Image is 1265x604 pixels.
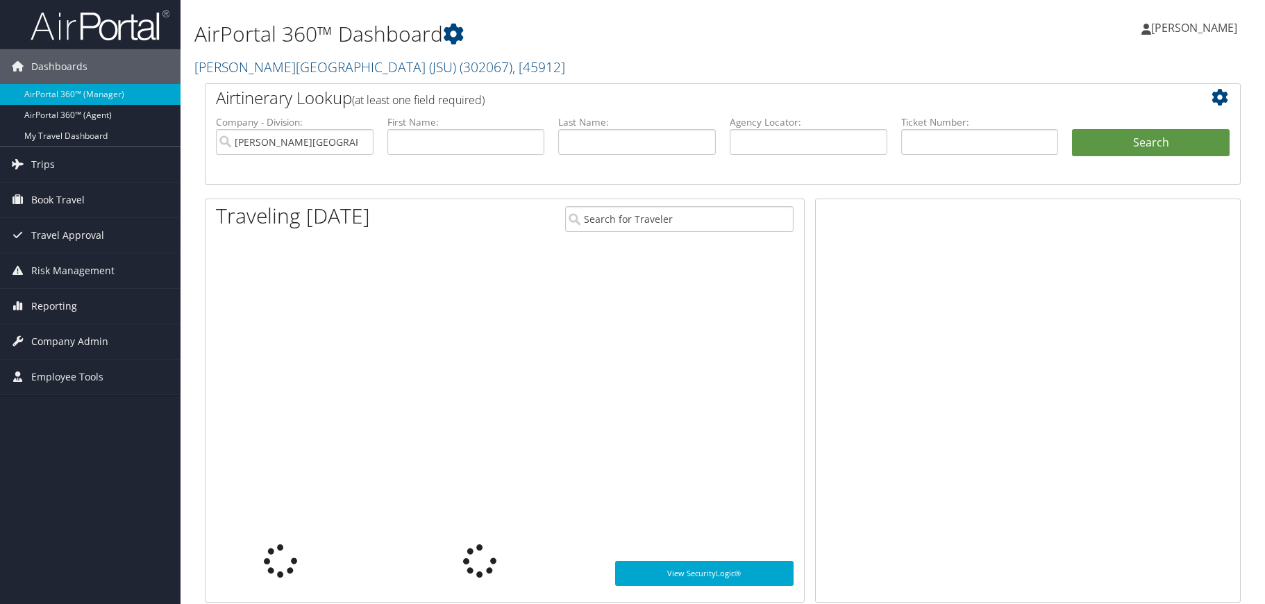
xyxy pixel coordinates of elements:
span: ( 302067 ) [460,58,512,76]
label: Last Name: [558,115,716,129]
label: Ticket Number: [901,115,1059,129]
span: Trips [31,147,55,182]
span: Risk Management [31,253,115,288]
span: Reporting [31,289,77,324]
label: Agency Locator: [730,115,887,129]
span: Company Admin [31,324,108,359]
a: [PERSON_NAME][GEOGRAPHIC_DATA] (JSU) [194,58,565,76]
span: Book Travel [31,183,85,217]
label: First Name: [387,115,545,129]
input: Search for Traveler [565,206,794,232]
span: [PERSON_NAME] [1151,20,1237,35]
img: airportal-logo.png [31,9,169,42]
span: Employee Tools [31,360,103,394]
a: [PERSON_NAME] [1141,7,1251,49]
span: Travel Approval [31,218,104,253]
button: Search [1072,129,1230,157]
h1: AirPortal 360™ Dashboard [194,19,899,49]
label: Company - Division: [216,115,374,129]
span: (at least one field required) [352,92,485,108]
span: , [ 45912 ] [512,58,565,76]
span: Dashboards [31,49,87,84]
h2: Airtinerary Lookup [216,86,1143,110]
a: View SecurityLogic® [615,561,794,586]
h1: Traveling [DATE] [216,201,370,230]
